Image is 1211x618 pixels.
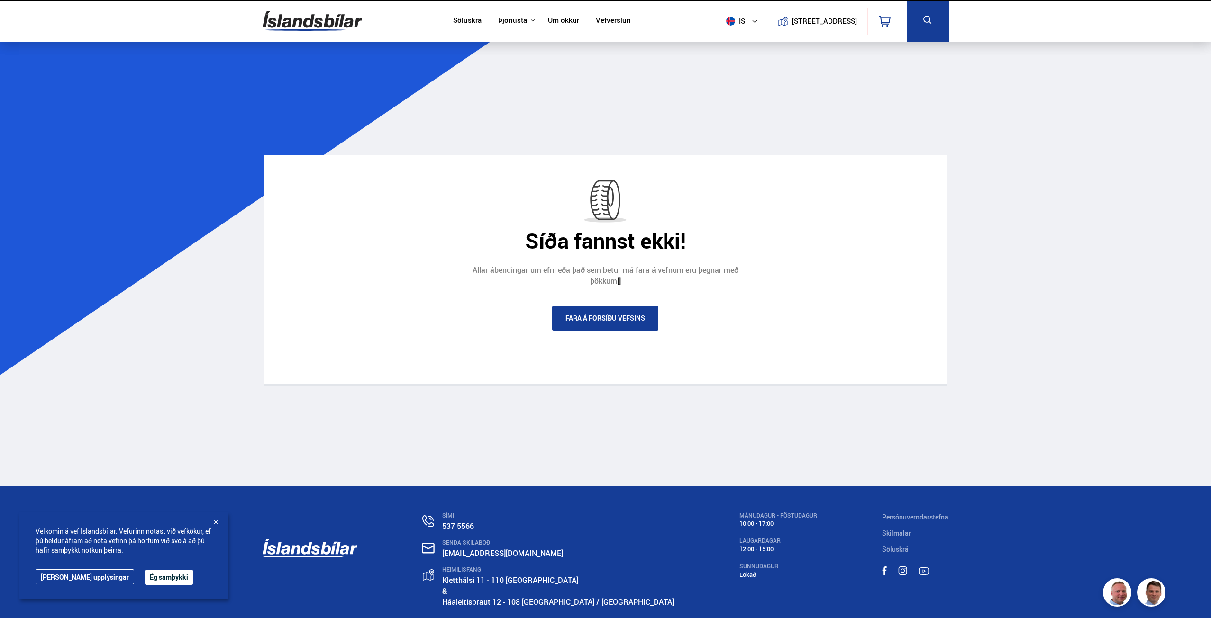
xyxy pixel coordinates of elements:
img: svg+xml;base64,PHN2ZyB4bWxucz0iaHR0cDovL3d3dy53My5vcmcvMjAwMC9zdmciIHdpZHRoPSI1MTIiIGhlaWdodD0iNT... [726,17,735,26]
img: FbJEzSuNWCJXmdc-.webp [1138,580,1167,608]
a: Skilmalar [882,528,911,537]
img: n0V2lOsqF3l1V2iz.svg [422,515,434,527]
a: Háaleitisbraut 12 - 108 [GEOGRAPHIC_DATA] / [GEOGRAPHIC_DATA] [442,597,674,607]
strong: & [442,586,447,596]
a: Vefverslun [596,16,631,26]
button: Ég samþykki [145,570,193,585]
div: 10:00 - 17:00 [739,520,817,527]
div: Allar ábendingar um efni eða það sem betur má fara á vefnum eru þegnar með þökkum [463,265,747,287]
div: HEIMILISFANG [442,566,674,573]
a: Um okkur [548,16,579,26]
div: Síða fannst ekki! [272,228,940,253]
div: 12:00 - 15:00 [739,546,817,553]
img: siFngHWaQ9KaOqBr.png [1104,580,1133,608]
img: nHj8e-n-aHgjukTg.svg [422,543,435,554]
div: SENDA SKILABOÐ [442,539,674,546]
a: [PERSON_NAME] upplýsingar [36,569,134,584]
div: Lokað [739,571,817,578]
div: MÁNUDAGUR - FÖSTUDAGUR [739,512,817,519]
div: SÍMI [442,512,674,519]
div: SUNNUDAGUR [739,563,817,570]
span: Velkomin á vef Íslandsbílar. Vefurinn notast við vefkökur, ef þú heldur áfram að nota vefinn þá h... [36,527,211,555]
span: is [722,17,746,26]
a: Söluskrá [882,545,909,554]
a: Söluskrá [453,16,482,26]
button: is [722,7,765,35]
a: Fara á forsíðu vefsins [552,306,658,331]
div: LAUGARDAGAR [739,537,817,544]
a: 537 5566 [442,521,474,531]
img: gp4YpyYFnEr45R34.svg [423,569,434,581]
img: G0Ugv5HjCgRt.svg [263,6,362,36]
a: Kletthálsi 11 - 110 [GEOGRAPHIC_DATA] [442,575,578,585]
a: Persónuverndarstefna [882,512,948,521]
a: [] [617,276,621,286]
a: [EMAIL_ADDRESS][DOMAIN_NAME] [442,548,563,558]
button: Þjónusta [498,16,527,25]
a: [STREET_ADDRESS] [770,8,862,35]
button: [STREET_ADDRESS] [796,17,854,25]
